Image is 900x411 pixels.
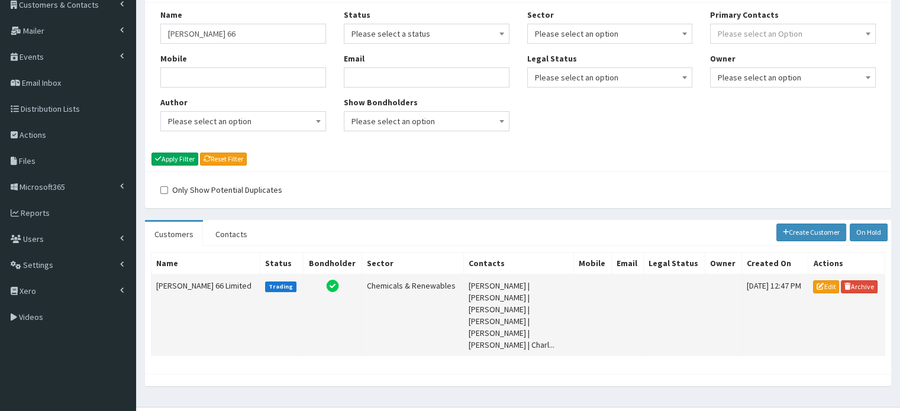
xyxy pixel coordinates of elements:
label: Mobile [160,53,187,64]
th: Legal Status [643,252,705,274]
th: Contacts [464,252,574,274]
th: Name [151,252,260,274]
span: Please select an option [160,111,326,131]
a: Customers [145,222,203,247]
th: Email [612,252,644,274]
input: Only Show Potential Duplicates [160,186,168,194]
td: [PERSON_NAME] 66 Limited [151,274,260,356]
label: Primary Contacts [710,9,779,21]
a: Create Customer [776,224,847,241]
label: Only Show Potential Duplicates [160,184,282,196]
label: Author [160,96,188,108]
span: Xero [20,286,36,296]
span: Distribution Lists [21,103,80,114]
label: Owner [710,53,736,64]
label: Trading [265,281,297,292]
th: Bondholder [303,252,362,274]
label: Sector [527,9,554,21]
span: Actions [20,130,46,140]
th: Owner [705,252,741,274]
span: Please select a status [351,25,502,42]
label: Email [344,53,364,64]
th: Sector [362,252,463,274]
td: Chemicals & Renewables [362,274,463,356]
span: Microsoft365 [20,182,65,192]
span: Please select an option [344,111,509,131]
label: Status [344,9,370,21]
a: On Hold [850,224,888,241]
th: Mobile [574,252,612,274]
a: Archive [841,280,878,293]
span: Email Inbox [22,77,61,88]
span: Please select an Option [718,28,802,39]
a: Reset Filter [200,153,247,166]
button: Apply Filter [151,153,198,166]
span: Settings [23,260,53,270]
span: Videos [19,312,43,322]
th: Status [260,252,303,274]
span: Mailer [23,25,44,36]
span: Please select an option [168,113,318,130]
th: Actions [808,252,885,274]
th: Created On [741,252,808,274]
label: Show Bondholders [344,96,418,108]
span: Files [19,156,36,166]
a: Edit [813,280,839,293]
td: [PERSON_NAME] | [PERSON_NAME] | [PERSON_NAME] | [PERSON_NAME] | [PERSON_NAME] | [PERSON_NAME] | C... [464,274,574,356]
span: Reports [21,208,50,218]
span: Users [23,234,44,244]
span: Please select an option [718,69,868,86]
label: Legal Status [527,53,577,64]
span: Please select an option [351,113,502,130]
td: [DATE] 12:47 PM [741,274,808,356]
span: Please select an option [535,69,685,86]
span: Please select an option [527,67,693,88]
span: Please select a status [344,24,509,44]
span: Events [20,51,44,62]
label: Name [160,9,182,21]
span: Please select an option [535,25,685,42]
span: Please select an option [710,67,876,88]
span: Please select an option [527,24,693,44]
a: Contacts [206,222,257,247]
